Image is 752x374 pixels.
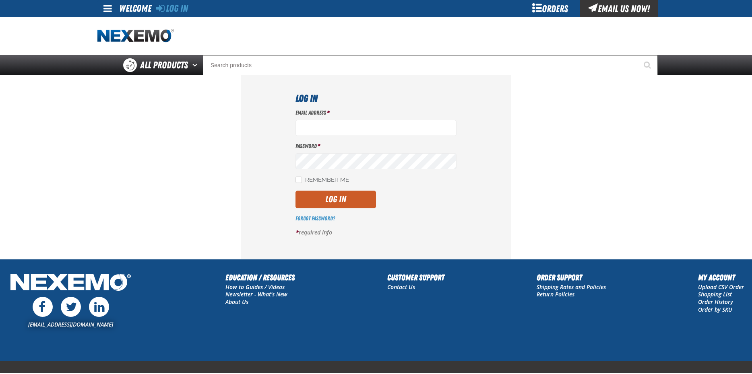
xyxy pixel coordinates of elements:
[225,283,285,291] a: How to Guides / Videos
[190,55,203,75] button: Open All Products pages
[203,55,658,75] input: Search
[225,298,248,306] a: About Us
[387,271,444,284] h2: Customer Support
[387,283,415,291] a: Contact Us
[225,290,287,298] a: Newsletter - What's New
[537,290,574,298] a: Return Policies
[295,109,457,117] label: Email Address
[295,215,335,222] a: Forgot Password?
[698,298,733,306] a: Order History
[698,290,732,298] a: Shopping List
[698,306,732,313] a: Order by SKU
[638,55,658,75] button: Start Searching
[295,142,457,150] label: Password
[295,191,376,208] button: Log In
[97,29,174,43] img: Nexemo logo
[698,283,744,291] a: Upload CSV Order
[295,177,349,184] label: Remember Me
[140,58,188,72] span: All Products
[537,283,606,291] a: Shipping Rates and Policies
[225,271,295,284] h2: Education / Resources
[97,29,174,43] a: Home
[8,271,133,295] img: Nexemo Logo
[698,271,744,284] h2: My Account
[537,271,606,284] h2: Order Support
[295,91,457,106] h1: Log In
[295,177,302,183] input: Remember Me
[156,3,188,14] a: Log In
[28,321,113,328] a: [EMAIL_ADDRESS][DOMAIN_NAME]
[295,229,457,236] p: required info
